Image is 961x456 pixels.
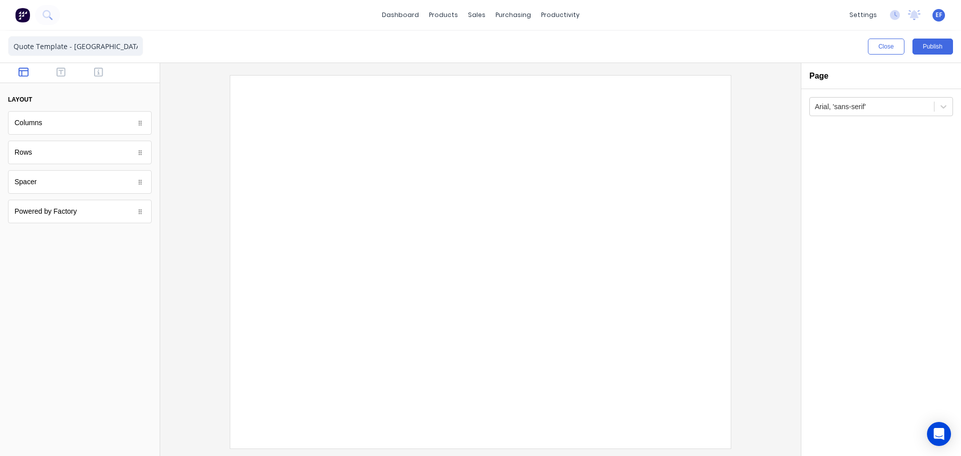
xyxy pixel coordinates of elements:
h2: Page [809,71,828,81]
div: Powered by Factory [8,200,152,223]
div: settings [844,8,882,23]
div: Columns [15,118,42,128]
div: Rows [8,141,152,164]
input: Enter template name here [8,36,143,56]
div: Rows [15,147,32,158]
div: Spacer [15,177,37,187]
div: productivity [536,8,585,23]
div: Spacer [8,170,152,194]
div: products [424,8,463,23]
span: EF [935,11,942,20]
a: dashboard [377,8,424,23]
button: Close [868,39,904,55]
button: layout [8,91,152,108]
div: Open Intercom Messenger [927,422,951,446]
button: Publish [912,39,953,55]
div: purchasing [491,8,536,23]
div: layout [8,95,32,104]
div: sales [463,8,491,23]
div: Powered by Factory [15,206,77,217]
img: Factory [15,8,30,23]
div: Columns [8,111,152,135]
